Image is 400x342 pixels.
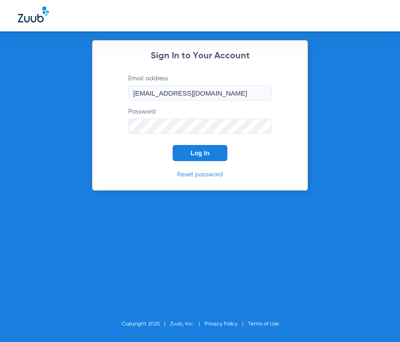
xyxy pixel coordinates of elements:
span: Log In [191,149,209,157]
label: Email address [128,74,272,101]
input: Email address [128,85,272,101]
h2: Sign In to Your Account [115,52,285,61]
button: Log In [173,145,227,161]
a: Privacy Policy [204,321,238,327]
label: Password [128,107,272,134]
li: Zuub, Inc. [170,320,204,329]
a: Terms of Use [248,321,279,327]
img: Zuub Logo [18,7,49,22]
a: Reset password [177,171,223,178]
input: Password [128,118,272,134]
li: Copyright 2025 [122,320,170,329]
iframe: Chat Widget [355,299,400,342]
